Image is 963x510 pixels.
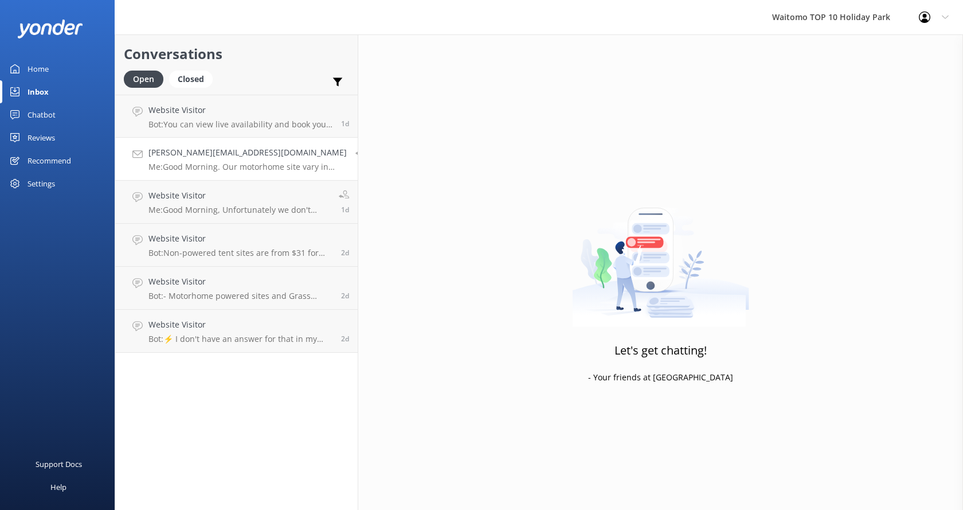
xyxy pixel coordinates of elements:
[148,275,332,288] h4: Website Visitor
[28,57,49,80] div: Home
[169,72,218,85] a: Closed
[124,72,169,85] a: Open
[341,248,349,258] span: Sep 04 2025 07:47am (UTC +12:00) Pacific/Auckland
[115,224,358,267] a: Website VisitorBot:Non-powered tent sites are from $31 for the first person, with an additional $...
[148,189,330,202] h4: Website Visitor
[115,181,358,224] a: Website VisitorMe:Good Morning, Unfortunately we don't have prices for [DATE] just yet. If you se...
[28,126,55,149] div: Reviews
[28,103,56,126] div: Chatbot
[588,371,733,384] p: - Your friends at [GEOGRAPHIC_DATA]
[341,205,349,215] span: Sep 04 2025 10:08am (UTC +12:00) Pacific/Auckland
[148,318,332,331] h4: Website Visitor
[124,43,349,65] h2: Conversations
[148,205,330,215] p: Me: Good Morning, Unfortunately we don't have prices for [DATE] just yet. If you send an email to...
[17,20,83,38] img: yonder-white-logo.png
[28,172,55,195] div: Settings
[124,71,163,88] div: Open
[28,149,71,172] div: Recommend
[115,267,358,310] a: Website VisitorBot:- Motorhome powered sites and Grass powered sites are $64 for 2 people per nig...
[341,334,349,344] span: Sep 03 2025 10:25pm (UTC +12:00) Pacific/Auckland
[148,162,347,172] p: Me: Good Morning. Our motorhome site vary in size, but we do have a few that are for motorhome up...
[36,453,82,476] div: Support Docs
[169,71,213,88] div: Closed
[115,138,358,181] a: [PERSON_NAME][EMAIL_ADDRESS][DOMAIN_NAME]Me:Good Morning. Our motorhome site vary in size, but we...
[115,310,358,353] a: Website VisitorBot:⚡ I don't have an answer for that in my knowledge base. Please try and rephras...
[148,248,332,258] p: Bot: Non-powered tent sites are from $31 for the first person, with an additional $30 for every e...
[50,476,66,499] div: Help
[341,291,349,301] span: Sep 03 2025 10:50pm (UTC +12:00) Pacific/Auckland
[148,334,332,344] p: Bot: ⚡ I don't have an answer for that in my knowledge base. Please try and rephrase your questio...
[341,119,349,129] span: Sep 04 2025 01:37pm (UTC +12:00) Pacific/Auckland
[148,291,332,301] p: Bot: - Motorhome powered sites and Grass powered sites are $64 for 2 people per night. - Premium ...
[28,80,49,103] div: Inbox
[148,104,332,116] h4: Website Visitor
[148,146,347,159] h4: [PERSON_NAME][EMAIL_ADDRESS][DOMAIN_NAME]
[614,341,707,360] h3: Let's get chatting!
[115,95,358,138] a: Website VisitorBot:You can view live availability and book your stay online at [URL][DOMAIN_NAME].1d
[148,232,332,245] h4: Website Visitor
[572,184,749,327] img: artwork of a man stealing a conversation from at giant smartphone
[148,119,332,130] p: Bot: You can view live availability and book your stay online at [URL][DOMAIN_NAME].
